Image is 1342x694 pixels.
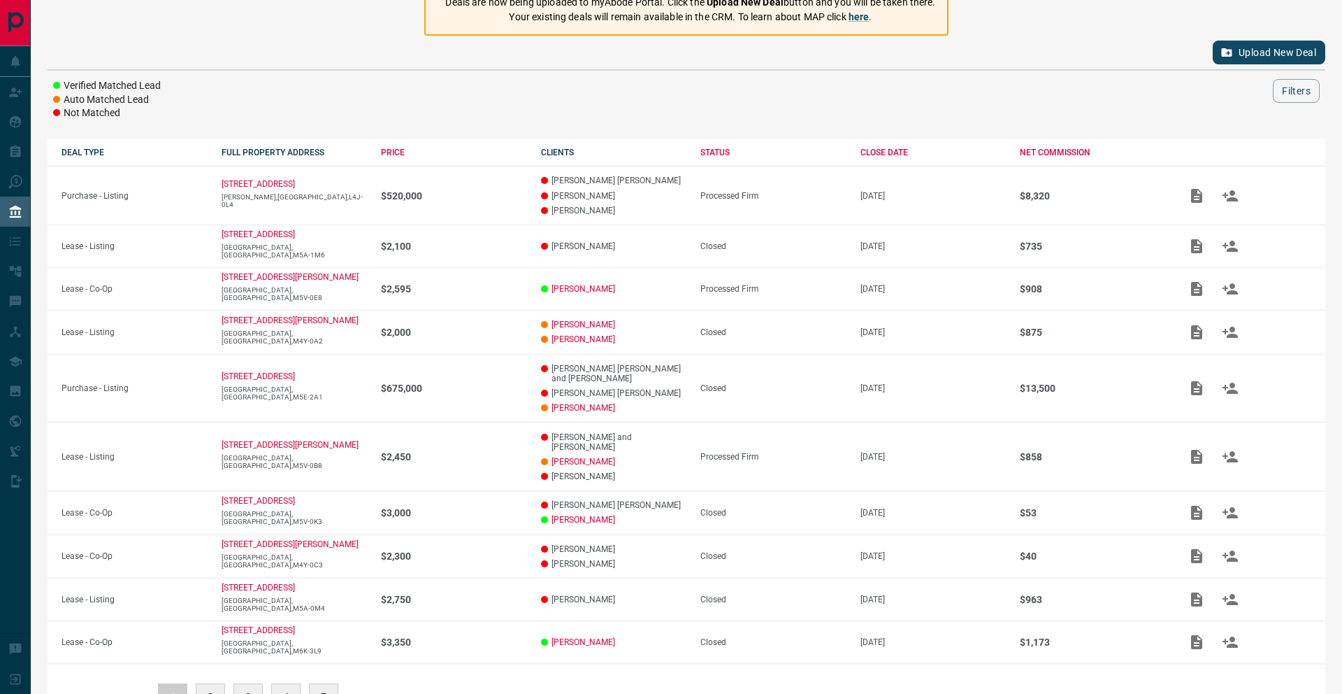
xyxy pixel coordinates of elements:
[700,383,846,393] div: Closed
[381,327,527,338] p: $2,000
[860,327,1006,337] p: [DATE]
[1213,637,1247,646] span: Match Clients
[222,553,368,569] p: [GEOGRAPHIC_DATA],[GEOGRAPHIC_DATA],M4Y-0C3
[222,243,368,259] p: [GEOGRAPHIC_DATA],[GEOGRAPHIC_DATA],M5A-1M6
[222,286,368,302] p: [GEOGRAPHIC_DATA],[GEOGRAPHIC_DATA],M5V-0E8
[445,10,935,24] p: Your existing deals will remain available in the CRM. To learn about MAP click .
[551,637,615,647] a: [PERSON_NAME]
[1213,507,1247,517] span: Match Clients
[1180,190,1213,200] span: Add / View Documents
[222,583,295,593] a: [STREET_ADDRESS]
[222,272,359,282] a: [STREET_ADDRESS][PERSON_NAME]
[860,637,1006,647] p: [DATE]
[222,625,295,635] a: [STREET_ADDRESS]
[541,241,687,251] p: [PERSON_NAME]
[1020,241,1166,252] p: $735
[222,454,368,469] p: [GEOGRAPHIC_DATA],[GEOGRAPHIC_DATA],M5V-0B8
[860,191,1006,201] p: [DATE]
[700,452,846,462] div: Processed Firm
[700,595,846,604] div: Closed
[222,179,295,189] a: [STREET_ADDRESS]
[1213,327,1247,337] span: Match Clients
[860,383,1006,393] p: [DATE]
[381,241,527,252] p: $2,100
[1213,190,1247,200] span: Match Clients
[551,457,615,467] a: [PERSON_NAME]
[551,403,615,413] a: [PERSON_NAME]
[541,364,687,383] p: [PERSON_NAME] [PERSON_NAME] and [PERSON_NAME]
[1180,241,1213,250] span: Add / View Documents
[222,229,295,239] p: [STREET_ADDRESS]
[1020,190,1166,201] p: $8,320
[1180,507,1213,517] span: Add / View Documents
[1180,551,1213,561] span: Add / View Documents
[849,11,870,22] a: here
[700,637,846,647] div: Closed
[860,595,1006,604] p: [DATE]
[222,496,295,506] a: [STREET_ADDRESS]
[381,383,527,394] p: $675,000
[1180,283,1213,293] span: Add / View Documents
[541,191,687,201] p: [PERSON_NAME]
[700,551,846,561] div: Closed
[1020,383,1166,394] p: $13,500
[541,559,687,569] p: [PERSON_NAME]
[222,316,359,325] a: [STREET_ADDRESS][PERSON_NAME]
[700,241,846,251] div: Closed
[53,79,161,93] li: Verified Matched Lead
[1180,637,1213,646] span: Add / View Documents
[700,148,846,157] div: STATUS
[541,148,687,157] div: CLIENTS
[222,539,359,549] a: [STREET_ADDRESS][PERSON_NAME]
[1020,594,1166,605] p: $963
[541,388,687,398] p: [PERSON_NAME] [PERSON_NAME]
[541,544,687,554] p: [PERSON_NAME]
[381,551,527,562] p: $2,300
[541,472,687,481] p: [PERSON_NAME]
[860,551,1006,561] p: [DATE]
[222,371,295,381] a: [STREET_ADDRESS]
[222,510,368,525] p: [GEOGRAPHIC_DATA],[GEOGRAPHIC_DATA],M5V-0K3
[381,507,527,518] p: $3,000
[541,176,687,185] p: [PERSON_NAME] [PERSON_NAME]
[222,597,368,612] p: [GEOGRAPHIC_DATA],[GEOGRAPHIC_DATA],M5A-0M4
[1020,148,1166,157] div: NET COMMISSION
[62,327,208,337] p: Lease - Listing
[62,551,208,561] p: Lease - Co-Op
[1020,637,1166,648] p: $1,173
[541,500,687,510] p: [PERSON_NAME] [PERSON_NAME]
[700,191,846,201] div: Processed Firm
[860,284,1006,294] p: [DATE]
[1020,507,1166,518] p: $53
[1180,383,1213,392] span: Add / View Documents
[62,191,208,201] p: Purchase - Listing
[1180,451,1213,461] span: Add / View Documents
[381,283,527,295] p: $2,595
[62,241,208,251] p: Lease - Listing
[222,639,368,655] p: [GEOGRAPHIC_DATA],[GEOGRAPHIC_DATA],M6K-3L9
[541,206,687,215] p: [PERSON_NAME]
[1020,551,1166,562] p: $40
[1020,327,1166,338] p: $875
[1273,79,1320,103] button: Filters
[381,594,527,605] p: $2,750
[222,193,368,208] p: [PERSON_NAME],[GEOGRAPHIC_DATA],L4J-0L4
[700,284,846,294] div: Processed Firm
[551,515,615,525] a: [PERSON_NAME]
[1020,283,1166,295] p: $908
[551,334,615,344] a: [PERSON_NAME]
[62,148,208,157] div: DEAL TYPE
[222,440,359,450] a: [STREET_ADDRESS][PERSON_NAME]
[1020,451,1166,462] p: $858
[860,452,1006,462] p: [DATE]
[860,508,1006,518] p: [DATE]
[860,241,1006,251] p: [DATE]
[62,452,208,462] p: Lease - Listing
[1213,241,1247,250] span: Match Clients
